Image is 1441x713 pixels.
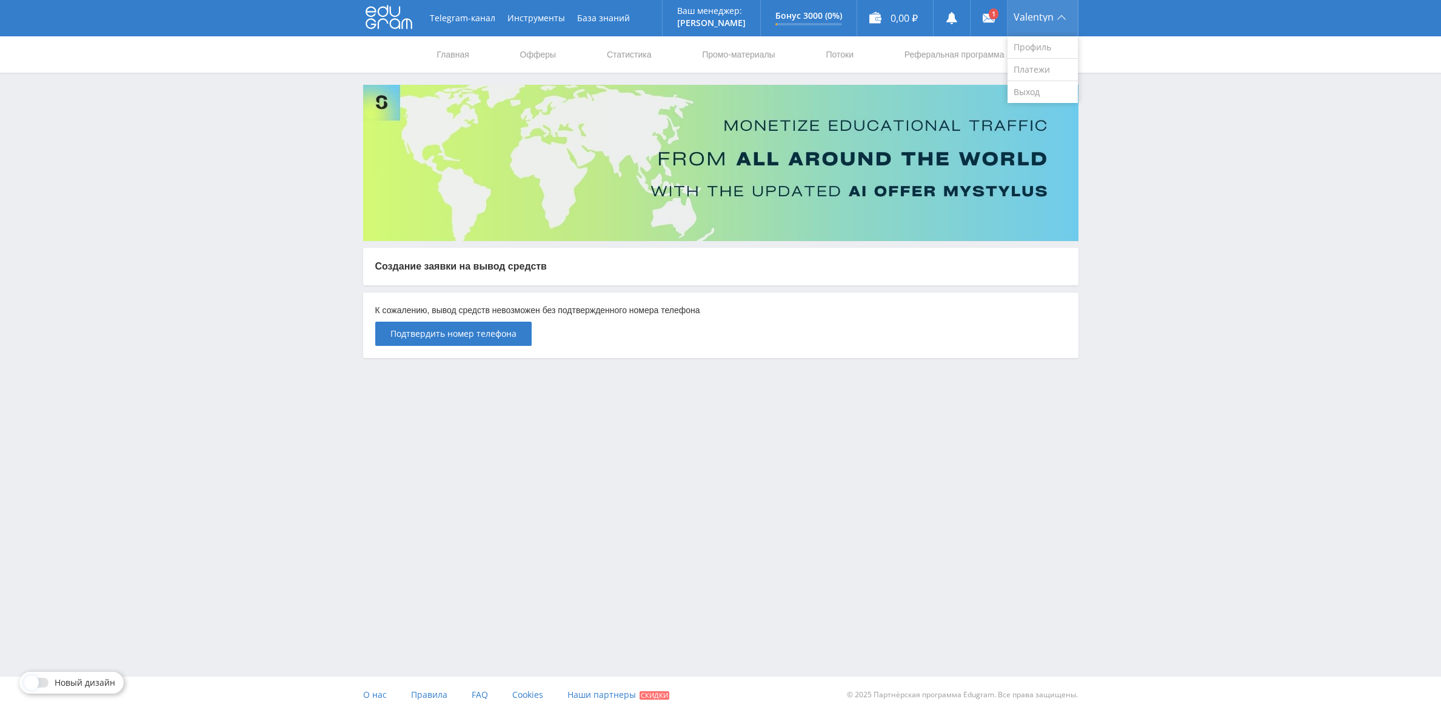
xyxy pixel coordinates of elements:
[903,36,1006,73] a: Реферальная программа
[677,18,746,28] p: [PERSON_NAME]
[512,677,543,713] a: Cookies
[363,677,387,713] a: О нас
[436,36,470,73] a: Главная
[519,36,558,73] a: Офферы
[411,689,447,700] span: Правила
[375,260,1066,273] p: Создание заявки на вывод средств
[375,305,1066,317] p: К сожалению, вывод средств невозможен без подтвержденного номера телефона
[1014,12,1054,22] span: Valentyn
[472,689,488,700] span: FAQ
[701,36,776,73] a: Промо-материалы
[640,691,669,700] span: Скидки
[363,85,1078,241] img: Banner
[411,677,447,713] a: Правила
[726,677,1078,713] div: © 2025 Партнёрская программа Edugram. Все права защищены.
[472,677,488,713] a: FAQ
[606,36,653,73] a: Статистика
[775,11,842,21] p: Бонус 3000 (0%)
[677,6,746,16] p: Ваш менеджер:
[375,322,532,346] button: Подтвердить номер телефона
[55,678,115,688] span: Новый дизайн
[824,36,855,73] a: Потоки
[567,689,636,700] span: Наши партнеры
[567,677,669,713] a: Наши партнеры Скидки
[1008,59,1078,81] a: Платежи
[1008,81,1078,103] a: Выход
[363,689,387,700] span: О нас
[1008,36,1078,59] a: Профиль
[390,329,517,339] span: Подтвердить номер телефона
[512,689,543,700] span: Cookies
